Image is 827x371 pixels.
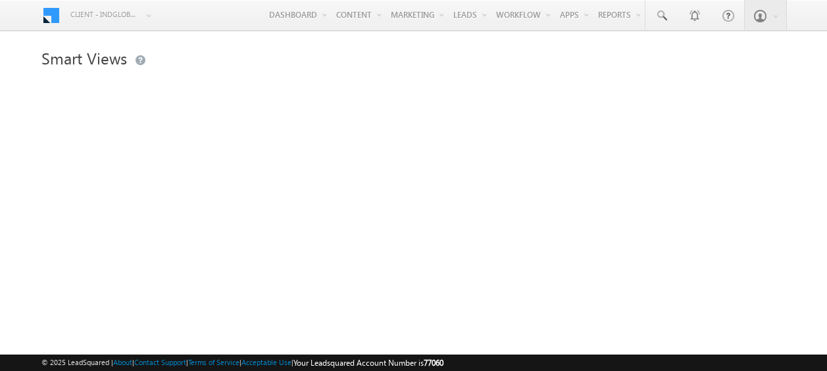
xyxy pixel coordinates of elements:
[41,357,443,369] span: © 2025 LeadSquared | | | | |
[134,358,186,366] a: Contact Support
[424,358,443,368] span: 77060
[293,358,443,368] span: Your Leadsquared Account Number is
[113,358,132,366] a: About
[188,358,239,366] a: Terms of Service
[41,47,127,68] span: Smart Views
[241,358,291,366] a: Acceptable Use
[70,8,139,21] span: Client - indglobal1 (77060)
